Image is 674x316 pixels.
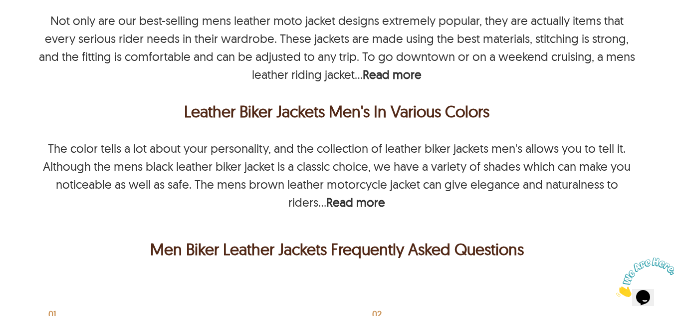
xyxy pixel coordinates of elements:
p: Men Biker Leather Jackets Frequently Asked Questions [36,237,638,261]
b: Read more [363,67,422,82]
h2: <p>Leather Biker Jackets Men's In Various Colors</p> [34,99,641,123]
p: Leather Biker Jackets Men's In Various Colors [36,99,638,123]
p: Not only are our best-selling mens leather moto jacket designs extremely popular, they are actual... [39,13,635,82]
b: Read more [326,195,385,210]
h2: Men Biker Leather Jackets Frequently Asked Questions [34,237,641,261]
img: Chat attention grabber [4,4,66,43]
iframe: chat widget [612,254,674,301]
p: The color tells a lot about your personality, and the collection of leather biker jackets men's a... [43,141,631,210]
